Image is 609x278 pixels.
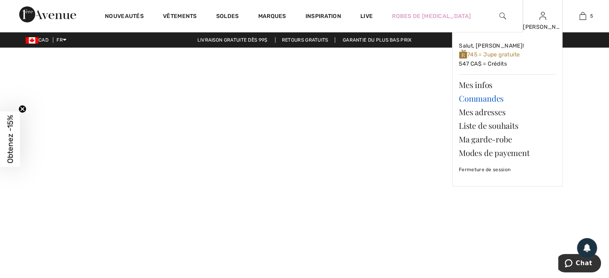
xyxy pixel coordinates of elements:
a: Livraison gratuite dès 99$ [191,37,274,43]
img: Canadian Dollar [26,37,38,44]
span: Inspiration [306,13,341,21]
a: Fermeture de session [459,160,556,180]
a: Nouveautés [105,13,144,21]
a: Se connecter [539,12,546,20]
a: Commandes [459,92,556,105]
img: recherche [499,11,506,21]
iframe: Ouvre un widget dans lequel vous pouvez chatter avec l’un de nos agents [558,254,601,274]
img: loyalty_logo_r.svg [459,49,467,59]
span: Salut, [PERSON_NAME]! [459,42,524,49]
a: Vêtements [163,13,197,21]
img: Mes infos [539,11,546,21]
button: Close teaser [18,105,26,113]
img: Mon panier [579,11,586,21]
span: 5 [590,12,593,20]
img: 1ère Avenue [19,6,76,22]
div: [PERSON_NAME] [523,23,562,31]
a: 5 [563,11,602,21]
a: Soldes [216,13,239,21]
a: Live [360,12,373,20]
a: Robes de [MEDICAL_DATA] [392,12,471,20]
a: Retours gratuits [275,37,335,43]
span: Obtenez -15% [6,115,15,163]
a: Mes adresses [459,105,556,119]
a: Salut, [PERSON_NAME]! 745 = Jupe gratuite547 CA$ = Crédits [459,39,556,71]
a: Garantie du plus bas prix [336,37,418,43]
a: Modes de payement [459,146,556,160]
a: Ma garde-robe [459,132,556,146]
a: Mes infos [459,78,556,92]
span: 745 = Jupe gratuite [459,51,520,58]
a: Marques [258,13,286,21]
span: CAD [26,37,52,43]
a: Liste de souhaits [459,119,556,132]
span: FR [56,37,66,43]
